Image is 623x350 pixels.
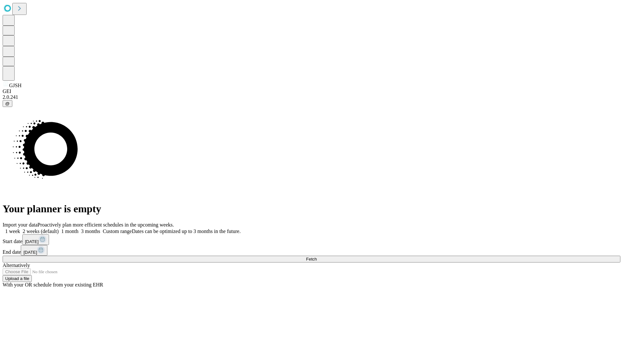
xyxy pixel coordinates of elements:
button: [DATE] [21,245,47,256]
span: 2 weeks (default) [23,228,59,234]
button: Upload a file [3,275,32,282]
span: Fetch [306,257,317,262]
span: [DATE] [25,239,39,244]
span: 3 months [81,228,100,234]
span: @ [5,101,10,106]
div: 2.0.241 [3,94,620,100]
span: With your OR schedule from your existing EHR [3,282,103,287]
button: [DATE] [22,234,49,245]
span: Dates can be optimized up to 3 months in the future. [132,228,240,234]
span: GJSH [9,83,21,88]
div: GEI [3,88,620,94]
h1: Your planner is empty [3,203,620,215]
span: Alternatively [3,262,30,268]
div: Start date [3,234,620,245]
span: Proactively plan more efficient schedules in the upcoming weeks. [38,222,174,227]
button: @ [3,100,12,107]
span: 1 week [5,228,20,234]
div: End date [3,245,620,256]
span: Import your data [3,222,38,227]
span: [DATE] [23,250,37,255]
button: Fetch [3,256,620,262]
span: Custom range [103,228,132,234]
span: 1 month [61,228,79,234]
